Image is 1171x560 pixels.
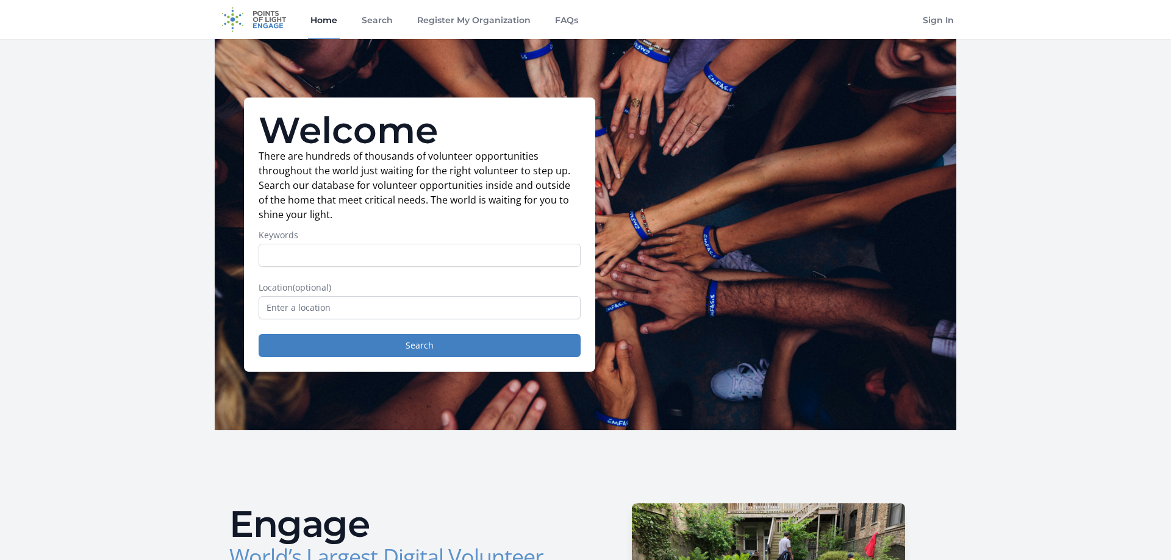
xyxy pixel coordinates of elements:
[259,112,581,149] h1: Welcome
[259,282,581,294] label: Location
[259,334,581,357] button: Search
[259,296,581,319] input: Enter a location
[259,229,581,241] label: Keywords
[293,282,331,293] span: (optional)
[259,149,581,222] p: There are hundreds of thousands of volunteer opportunities throughout the world just waiting for ...
[229,506,576,542] h2: Engage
